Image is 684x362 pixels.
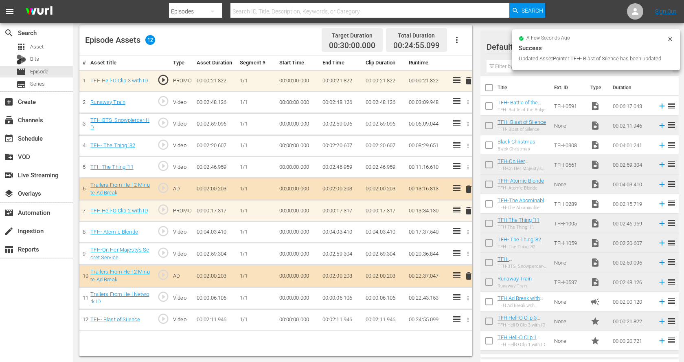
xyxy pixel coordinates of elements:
[658,297,666,306] svg: Add to Episode
[4,189,14,199] span: Overlays
[170,309,193,331] td: Video
[658,278,666,287] svg: Add to Episode
[498,315,540,327] a: TFH Hell-O Clip 3 with ID
[551,155,587,174] td: TFH-0661
[362,113,406,135] td: 00:02:59.096
[498,342,548,347] div: TFH Hell-O Clip 1 with ID
[406,243,449,265] td: 00:20:36.844
[609,253,654,272] td: 00:02:59.096
[319,287,362,309] td: 00:00:06.106
[157,160,169,172] span: play_circle_outline
[658,180,666,189] svg: Add to Episode
[498,139,535,145] a: Black Christmas
[237,200,276,222] td: 1/1
[90,164,133,170] a: TFH The Thing '11
[193,157,237,178] td: 00:02:46.959
[658,141,666,150] svg: Add to Episode
[666,336,676,345] span: reorder
[551,233,587,253] td: TFH-1059
[90,99,125,105] a: Runaway Train
[406,309,449,331] td: 00:24:55.099
[551,116,587,135] td: None
[590,101,600,111] span: Video
[590,277,600,287] span: Video
[406,200,449,222] td: 00:13:34.130
[79,113,87,135] td: 3
[170,92,193,113] td: Video
[487,35,665,58] div: Default Workspace
[90,77,148,84] a: TFH Hell-O Clip 3 with ID
[666,316,676,326] span: reorder
[362,55,406,71] th: Clip Duration
[590,238,600,248] span: Video
[193,309,237,331] td: 00:02:11.946
[464,271,474,281] span: delete
[658,238,666,247] svg: Add to Episode
[237,265,276,287] td: 1/1
[590,121,600,130] span: Video
[145,35,155,45] span: 12
[666,296,676,306] span: reorder
[276,135,319,157] td: 00:00:00.000
[276,265,319,287] td: 00:00:00.000
[170,243,193,265] td: Video
[4,245,14,254] span: Reports
[551,292,587,311] td: None
[157,313,169,325] span: play_circle_outline
[85,35,155,45] div: Episode Assets
[319,243,362,265] td: 00:02:59.304
[329,30,375,41] div: Target Duration
[4,134,14,143] span: Schedule
[498,76,549,99] th: Title
[509,3,545,18] button: Search
[157,74,169,86] span: play_circle_outline
[87,55,154,71] th: Asset Title
[90,291,149,305] a: Trailers From Hell Network ID
[362,157,406,178] td: 00:02:46.959
[498,276,532,282] a: Runaway Train
[549,76,585,99] th: Ext. ID
[319,265,362,287] td: 00:02:00.203
[362,70,406,92] td: 00:00:21.822
[464,184,474,194] span: delete
[193,135,237,157] td: 00:02:20.607
[30,68,48,76] span: Episode
[498,256,540,274] a: TFH-BTS_Snowpiercer-HD
[170,157,193,178] td: Video
[464,76,474,86] span: delete
[393,30,440,41] div: Total Duration
[193,70,237,92] td: 00:00:21.822
[590,316,600,326] span: Promo
[237,92,276,113] td: 1/1
[79,243,87,265] td: 9
[90,142,135,148] a: TFH- The Thing '82
[157,225,169,237] span: play_circle_outline
[319,135,362,157] td: 00:02:20.607
[79,178,87,200] td: 6
[4,97,14,107] span: Create
[237,178,276,200] td: 1/1
[193,243,237,265] td: 00:02:59.304
[5,7,15,16] span: menu
[157,247,169,259] span: play_circle_outline
[170,265,193,287] td: AD
[551,253,587,272] td: None
[237,55,276,71] th: Segment #
[498,334,540,347] a: TFH Hell-O Clip 1 with ID
[551,331,587,351] td: None
[157,182,169,194] span: play_circle_outline
[90,207,148,214] a: TFH Hell-O Clip 2 with ID
[666,101,676,110] span: reorder
[157,203,169,216] span: play_circle_outline
[609,135,654,155] td: 00:04:01.241
[157,139,169,151] span: play_circle_outline
[498,166,548,171] div: TFH-On Her Majesty's Secret Service
[406,287,449,309] td: 00:22:43.153
[464,205,474,216] button: delete
[362,287,406,309] td: 00:00:06.106
[498,283,532,289] div: Runaway Train
[498,185,544,191] div: TFH- Atomic Blonde
[498,236,541,243] a: TFH- The Thing '82
[276,200,319,222] td: 00:00:00.000
[79,309,87,331] td: 12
